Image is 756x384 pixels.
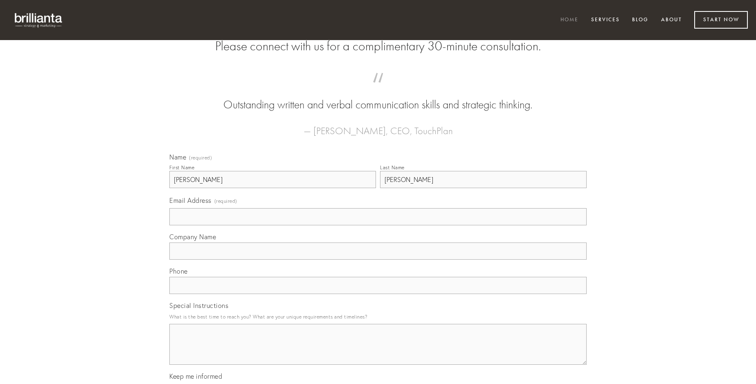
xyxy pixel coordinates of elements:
[586,13,625,27] a: Services
[8,8,70,32] img: brillianta - research, strategy, marketing
[169,38,587,54] h2: Please connect with us for a complimentary 30-minute consultation.
[189,155,212,160] span: (required)
[627,13,654,27] a: Blog
[169,372,222,380] span: Keep me informed
[169,196,211,204] span: Email Address
[169,164,194,171] div: First Name
[169,311,587,322] p: What is the best time to reach you? What are your unique requirements and timelines?
[169,233,216,241] span: Company Name
[694,11,748,29] a: Start Now
[214,195,237,207] span: (required)
[169,301,228,310] span: Special Instructions
[182,81,574,97] span: “
[656,13,687,27] a: About
[182,81,574,113] blockquote: Outstanding written and verbal communication skills and strategic thinking.
[555,13,584,27] a: Home
[380,164,405,171] div: Last Name
[169,267,188,275] span: Phone
[169,153,186,161] span: Name
[182,113,574,139] figcaption: — [PERSON_NAME], CEO, TouchPlan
